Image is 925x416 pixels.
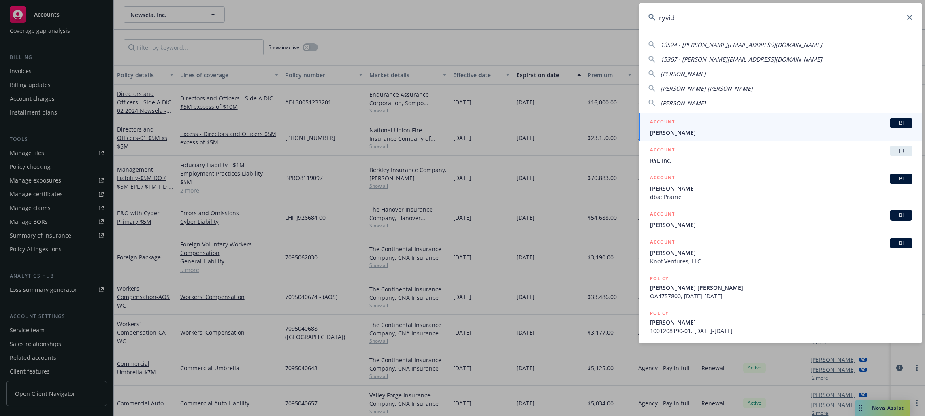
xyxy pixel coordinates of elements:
span: [PERSON_NAME] [650,248,912,257]
a: ACCOUNTBI[PERSON_NAME] [639,206,922,233]
a: ACCOUNTTRRYL Inc. [639,141,922,169]
h5: ACCOUNT [650,174,675,183]
h5: ACCOUNT [650,146,675,155]
a: ACCOUNTBI[PERSON_NAME] [639,113,922,141]
span: [PERSON_NAME] [PERSON_NAME] [661,85,753,92]
a: ACCOUNTBI[PERSON_NAME]dba: Prairie [639,169,922,206]
span: [PERSON_NAME] [650,128,912,137]
span: [PERSON_NAME] [661,70,706,78]
span: BI [893,119,909,127]
h5: ACCOUNT [650,238,675,248]
span: dba: Prairie [650,193,912,201]
a: POLICY[PERSON_NAME]1001208190-01, [DATE]-[DATE] [639,305,922,340]
span: OA4757800, [DATE]-[DATE] [650,292,912,300]
span: [PERSON_NAME] [650,318,912,327]
a: ACCOUNTBI[PERSON_NAME]Knot Ventures, LLC [639,233,922,270]
h5: POLICY [650,274,669,282]
span: BI [893,175,909,183]
h5: POLICY [650,309,669,317]
h5: ACCOUNT [650,118,675,127]
span: [PERSON_NAME] [650,221,912,229]
span: TR [893,147,909,155]
span: Knot Ventures, LLC [650,257,912,265]
a: POLICY[PERSON_NAME] [PERSON_NAME]OA4757800, [DATE]-[DATE] [639,270,922,305]
span: 13524 - [PERSON_NAME][EMAIL_ADDRESS][DOMAIN_NAME] [661,41,822,49]
span: BI [893,212,909,219]
span: RYL Inc. [650,156,912,165]
h5: ACCOUNT [650,210,675,220]
input: Search... [639,3,922,32]
span: [PERSON_NAME] [PERSON_NAME] [650,283,912,292]
span: 15367 - [PERSON_NAME][EMAIL_ADDRESS][DOMAIN_NAME] [661,55,822,63]
span: 1001208190-01, [DATE]-[DATE] [650,327,912,335]
span: BI [893,240,909,247]
span: [PERSON_NAME] [661,99,706,107]
span: [PERSON_NAME] [650,184,912,193]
